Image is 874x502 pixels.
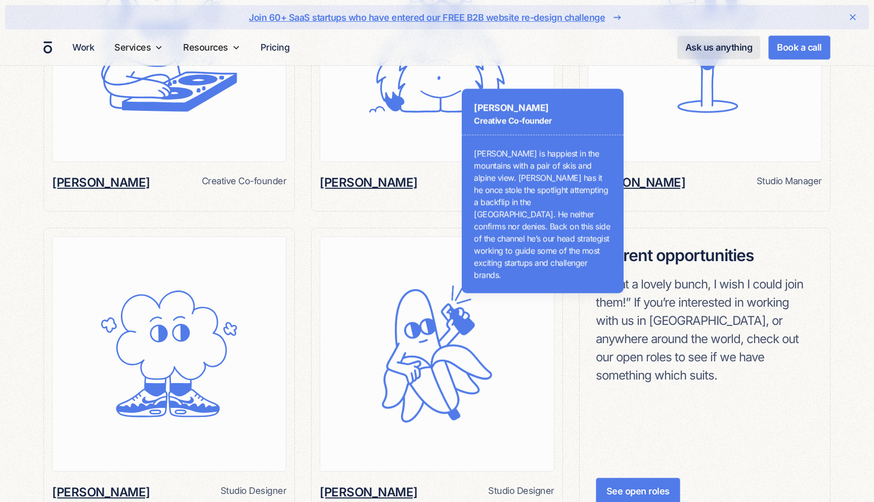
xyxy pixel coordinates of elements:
a: Pricing [256,37,294,57]
div: Studio Manager [757,174,822,188]
a: Ask us anything [677,36,761,59]
div: Join 60+ SaaS startups who have entered our FREE B2B website re-design challenge [249,11,605,24]
p: [PERSON_NAME] is happiest in the mountains with a pair of skis and alpine view. [PERSON_NAME] has... [474,147,611,281]
div: Services [110,29,167,65]
div: Services [114,40,151,54]
strong: [PERSON_NAME] [474,102,549,113]
div: Resources [179,29,244,65]
a: Book a call [768,35,831,60]
div: Studio Designer [221,484,287,497]
h6: [PERSON_NAME] [52,174,150,191]
a: Join 60+ SaaS startups who have entered our FREE B2B website re-design challenge [37,9,837,25]
div: Resources [183,40,228,54]
a: home [43,41,52,54]
h6: [PERSON_NAME] [52,484,150,501]
a: Work [68,37,98,57]
h6: [PERSON_NAME] [320,174,418,191]
h6: [PERSON_NAME] [320,484,418,501]
strong: Creative Co-founder [474,115,552,126]
div: Creative Co-founder [202,174,287,188]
